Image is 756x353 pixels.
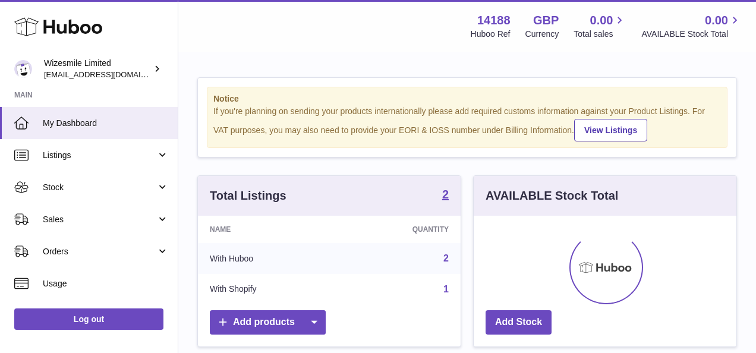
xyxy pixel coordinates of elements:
span: Total sales [574,29,626,40]
h3: Total Listings [210,188,286,204]
a: 0.00 AVAILABLE Stock Total [641,12,742,40]
span: Listings [43,150,156,161]
strong: 14188 [477,12,511,29]
a: Add products [210,310,326,335]
strong: 2 [442,188,449,200]
strong: GBP [533,12,559,29]
span: 0.00 [590,12,613,29]
a: 2 [442,188,449,203]
a: Add Stock [486,310,552,335]
a: 2 [443,253,449,263]
th: Quantity [339,216,461,243]
div: Currency [525,29,559,40]
span: Sales [43,214,156,225]
div: Wizesmile Limited [44,58,151,80]
span: Orders [43,246,156,257]
span: 0.00 [705,12,728,29]
a: Log out [14,308,163,330]
a: 0.00 Total sales [574,12,626,40]
h3: AVAILABLE Stock Total [486,188,618,204]
td: With Shopify [198,274,339,305]
span: [EMAIL_ADDRESS][DOMAIN_NAME] [44,70,175,79]
img: internalAdmin-14188@internal.huboo.com [14,60,32,78]
a: View Listings [574,119,647,141]
span: Stock [43,182,156,193]
span: Usage [43,278,169,289]
td: With Huboo [198,243,339,274]
span: AVAILABLE Stock Total [641,29,742,40]
div: If you're planning on sending your products internationally please add required customs informati... [213,106,721,141]
strong: Notice [213,93,721,105]
div: Huboo Ref [471,29,511,40]
a: 1 [443,284,449,294]
span: My Dashboard [43,118,169,129]
th: Name [198,216,339,243]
